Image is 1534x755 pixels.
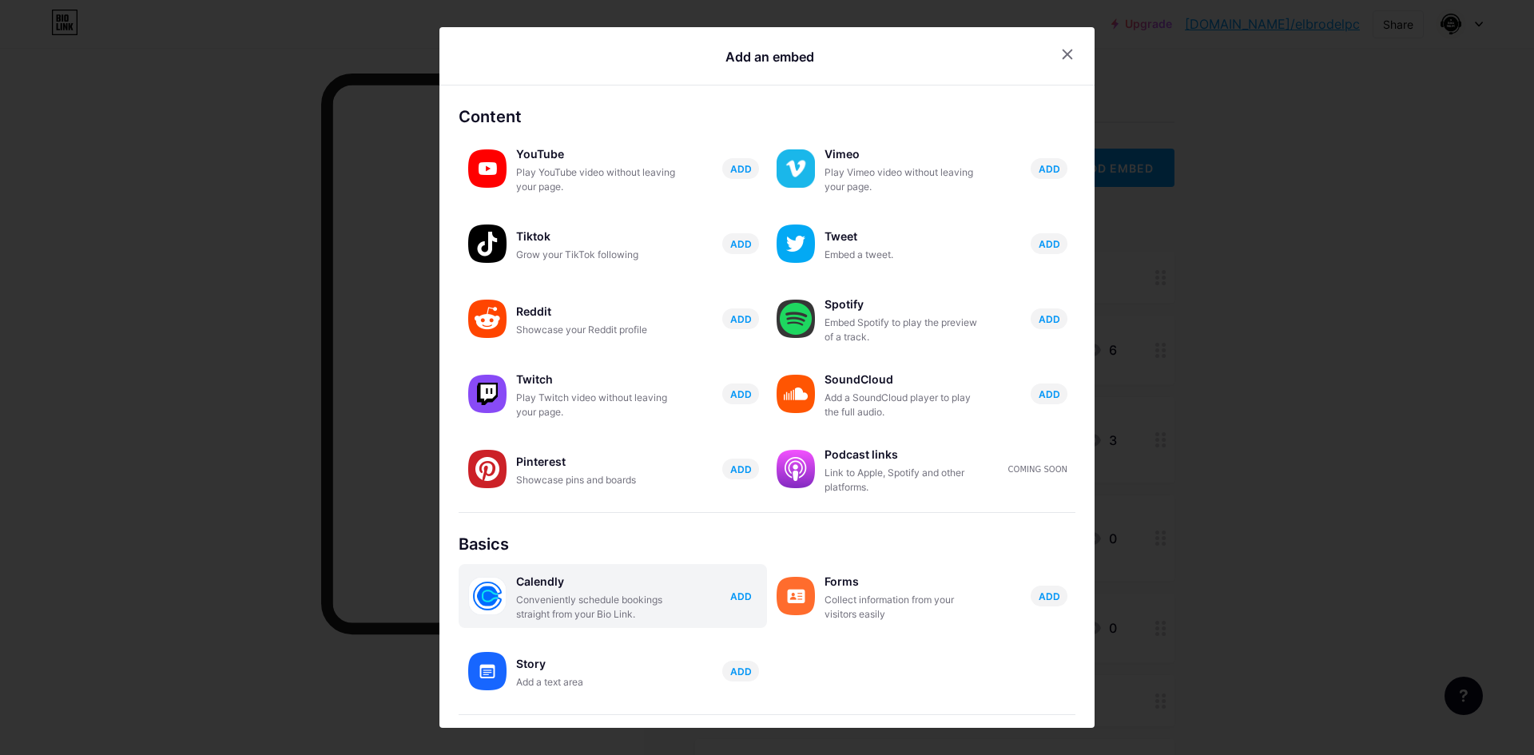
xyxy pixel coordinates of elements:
img: youtube [468,149,507,188]
div: Tiktok [516,225,676,248]
div: Add an embed [725,47,814,66]
div: Story [516,653,676,675]
button: ADD [722,586,759,606]
div: Grow your TikTok following [516,248,676,262]
div: Vimeo [825,143,984,165]
span: ADD [730,665,752,678]
img: calendly [468,577,507,615]
div: Play YouTube video without leaving your page. [516,165,676,194]
span: ADD [730,237,752,251]
span: ADD [730,463,752,476]
div: Basics [459,532,1075,556]
img: forms [777,577,815,615]
img: pinterest [468,450,507,488]
div: Add a text area [516,675,676,689]
span: ADD [730,312,752,326]
div: Tweet [825,225,984,248]
div: Forms [825,570,984,593]
img: tiktok [468,225,507,263]
div: Link to Apple, Spotify and other platforms. [825,466,984,495]
div: Reddit [516,300,676,323]
button: ADD [1031,383,1067,404]
div: Add a SoundCloud player to play the full audio. [825,391,984,419]
img: twitch [468,375,507,413]
button: ADD [722,383,759,404]
button: ADD [1031,586,1067,606]
div: Play Twitch video without leaving your page. [516,391,676,419]
span: ADD [730,590,752,603]
div: Showcase your Reddit profile [516,323,676,337]
div: Spotify [825,293,984,316]
button: ADD [722,308,759,329]
span: ADD [1039,162,1060,176]
button: ADD [1031,233,1067,254]
button: ADD [722,661,759,681]
span: ADD [730,387,752,401]
img: vimeo [777,149,815,188]
button: ADD [1031,158,1067,179]
div: Pinterest [516,451,676,473]
div: SoundCloud [825,368,984,391]
img: spotify [777,300,815,338]
span: ADD [1039,237,1060,251]
div: Showcase pins and boards [516,473,676,487]
button: ADD [722,158,759,179]
div: Conveniently schedule bookings straight from your Bio Link. [516,593,676,622]
img: soundcloud [777,375,815,413]
div: Play Vimeo video without leaving your page. [825,165,984,194]
button: ADD [1031,308,1067,329]
span: ADD [1039,312,1060,326]
button: ADD [722,459,759,479]
img: reddit [468,300,507,338]
div: Embed Spotify to play the preview of a track. [825,316,984,344]
div: Calendly [516,570,676,593]
span: ADD [1039,590,1060,603]
img: podcastlinks [777,450,815,488]
div: Collect information from your visitors easily [825,593,984,622]
img: story [468,652,507,690]
span: ADD [1039,387,1060,401]
div: Content [459,105,1075,129]
div: Embed a tweet. [825,248,984,262]
button: ADD [722,233,759,254]
div: Podcast links [825,443,984,466]
span: ADD [730,162,752,176]
div: YouTube [516,143,676,165]
div: Coming soon [1008,463,1067,475]
div: Twitch [516,368,676,391]
img: twitter [777,225,815,263]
